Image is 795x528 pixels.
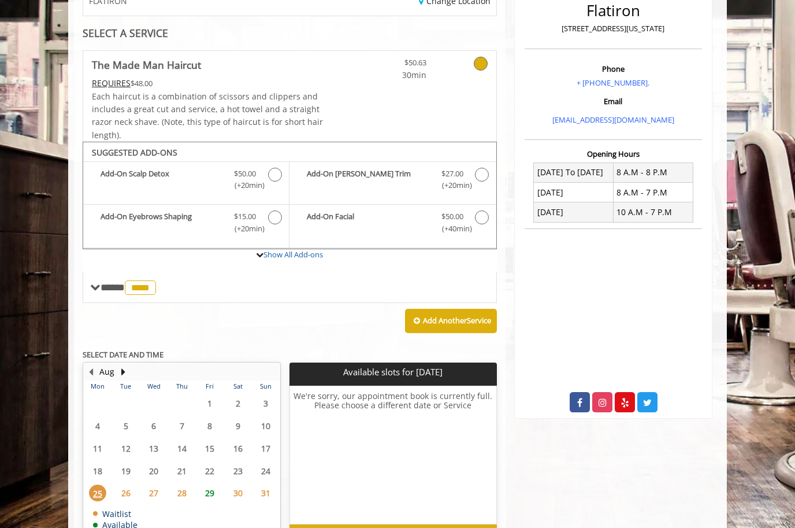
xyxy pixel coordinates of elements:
[173,485,191,501] span: 28
[89,168,283,195] label: Add-On Scalp Detox
[89,485,106,501] span: 25
[112,381,139,392] th: Tue
[101,211,222,235] b: Add-On Eyebrows Shaping
[196,381,224,392] th: Fri
[358,69,426,82] span: 30min
[527,65,699,73] h3: Phone
[527,97,699,105] h3: Email
[168,381,195,392] th: Thu
[84,381,112,392] th: Mon
[577,77,649,88] a: + [PHONE_NUMBER].
[145,485,162,501] span: 27
[263,249,323,260] a: Show All Add-ons
[534,183,614,202] td: [DATE]
[224,381,251,392] th: Sat
[527,23,699,35] p: [STREET_ADDRESS][US_STATE]
[201,485,218,501] span: 29
[196,482,224,504] td: Select day29
[435,179,469,191] span: (+20min )
[295,168,490,195] label: Add-On Beard Trim
[92,57,201,73] b: The Made Man Haircut
[228,179,262,191] span: (+20min )
[168,482,195,504] td: Select day28
[140,381,168,392] th: Wed
[112,482,139,504] td: Select day26
[83,28,497,39] div: SELECT A SERVICE
[252,381,280,392] th: Sun
[234,168,256,180] span: $50.00
[534,163,614,182] td: [DATE] To [DATE]
[118,365,128,378] button: Next Month
[89,211,283,238] label: Add-On Eyebrows Shaping
[140,482,168,504] td: Select day27
[423,315,491,326] b: Add Another Service
[86,365,95,378] button: Previous Month
[307,211,429,235] b: Add-On Facial
[307,168,429,192] b: Add-On [PERSON_NAME] Trim
[229,485,247,501] span: 30
[525,150,702,158] h3: Opening Hours
[92,147,177,158] b: SUGGESTED ADD-ONS
[83,349,164,360] b: SELECT DATE AND TIME
[534,202,614,222] td: [DATE]
[295,211,490,238] label: Add-On Facial
[441,211,463,223] span: $50.00
[234,211,256,223] span: $15.00
[552,115,674,125] a: [EMAIL_ADDRESS][DOMAIN_NAME]
[435,223,469,235] span: (+40min )
[84,482,112,504] td: Select day25
[117,485,135,501] span: 26
[92,77,131,88] span: This service needs some Advance to be paid before we block your appointment
[228,223,262,235] span: (+20min )
[527,2,699,19] h2: Flatiron
[224,482,251,504] td: Select day30
[613,202,693,222] td: 10 A.M - 7 P.M
[257,485,274,501] span: 31
[99,365,114,378] button: Aug
[252,482,280,504] td: Select day31
[613,163,693,182] td: 8 A.M - 8 P.M
[92,91,323,141] span: Each haircut is a combination of scissors and clippers and includes a great cut and service, a ho...
[101,168,222,192] b: Add-On Scalp Detox
[613,183,693,202] td: 8 A.M - 7 P.M
[405,309,497,333] button: Add AnotherService
[93,509,138,518] td: Waitlist
[92,77,324,90] div: $48.00
[441,168,463,180] span: $27.00
[294,367,492,377] p: Available slots for [DATE]
[83,142,497,249] div: The Made Man Haircut Add-onS
[290,392,496,520] h6: We're sorry, our appointment book is currently full. Please choose a different date or Service
[358,51,426,82] a: $50.63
